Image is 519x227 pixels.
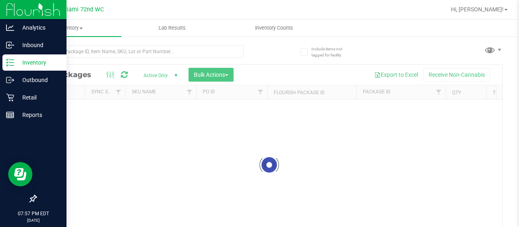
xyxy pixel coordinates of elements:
[6,41,14,49] inline-svg: Inbound
[451,6,504,13] span: Hi, [PERSON_NAME]!
[6,58,14,67] inline-svg: Inventory
[19,24,121,32] span: Inventory
[6,24,14,32] inline-svg: Analytics
[14,93,63,102] p: Retail
[6,76,14,84] inline-svg: Outbound
[148,24,197,32] span: Lab Results
[244,24,304,32] span: Inventory Counts
[14,58,63,67] p: Inventory
[62,6,104,13] span: Miami 72nd WC
[311,46,352,58] span: Include items not tagged for facility
[6,111,14,119] inline-svg: Reports
[14,23,63,32] p: Analytics
[223,19,325,37] a: Inventory Counts
[14,40,63,50] p: Inbound
[36,45,244,58] input: Search Package ID, Item Name, SKU, Lot or Part Number...
[4,217,63,223] p: [DATE]
[4,210,63,217] p: 07:57 PM EDT
[8,162,32,186] iframe: Resource center
[14,75,63,85] p: Outbound
[6,93,14,102] inline-svg: Retail
[14,110,63,120] p: Reports
[121,19,223,37] a: Lab Results
[19,19,121,37] a: Inventory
